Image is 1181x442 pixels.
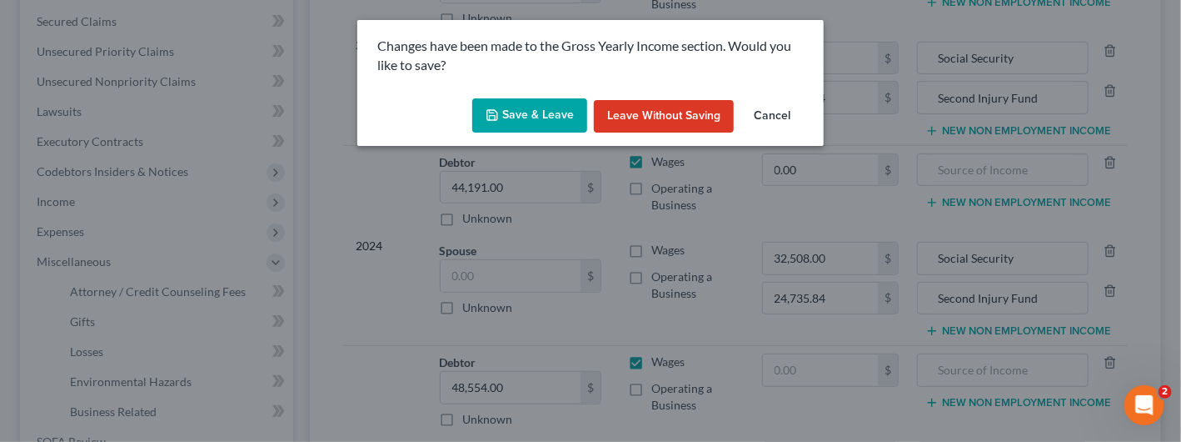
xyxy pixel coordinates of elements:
button: Cancel [740,100,804,133]
span: 2 [1159,385,1172,399]
iframe: Intercom live chat [1124,385,1164,425]
button: Save & Leave [472,98,587,133]
button: Leave without Saving [594,100,734,133]
p: Changes have been made to the Gross Yearly Income section. Would you like to save? [377,37,804,75]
